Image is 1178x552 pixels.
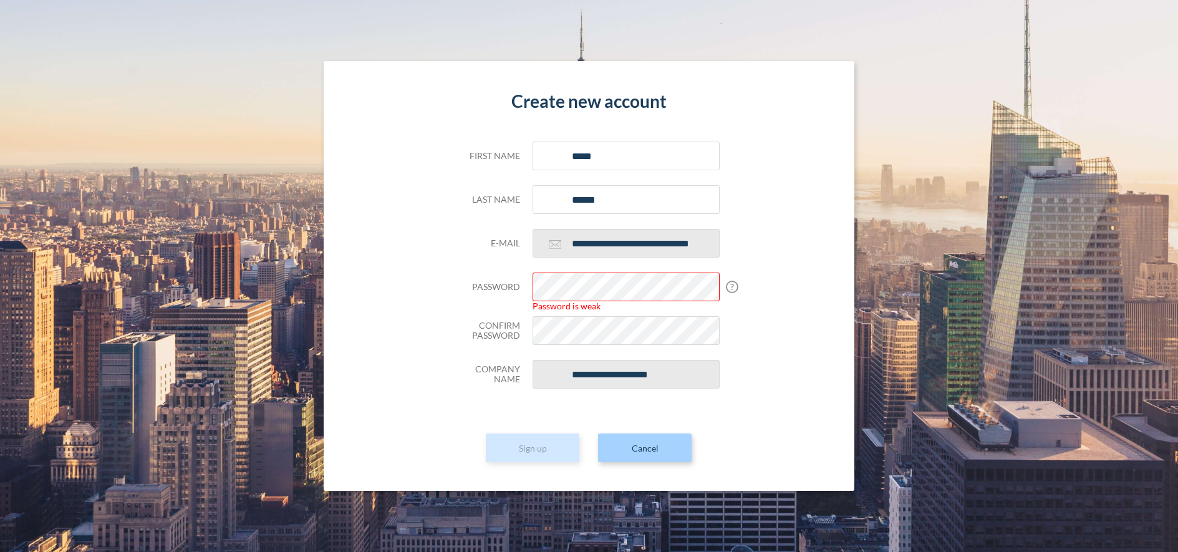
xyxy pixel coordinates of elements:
[458,282,520,293] h5: Password
[486,433,579,462] button: Sign up
[726,281,738,293] span: ?
[458,238,520,249] h5: E-mail
[458,364,520,385] h5: Company Name
[458,321,520,342] h5: Confirm Password
[458,151,520,162] h5: First name
[533,301,710,312] span: Password is weak
[458,195,520,205] h5: Last name
[598,433,692,462] a: Cancel
[458,91,720,112] h4: Create new account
